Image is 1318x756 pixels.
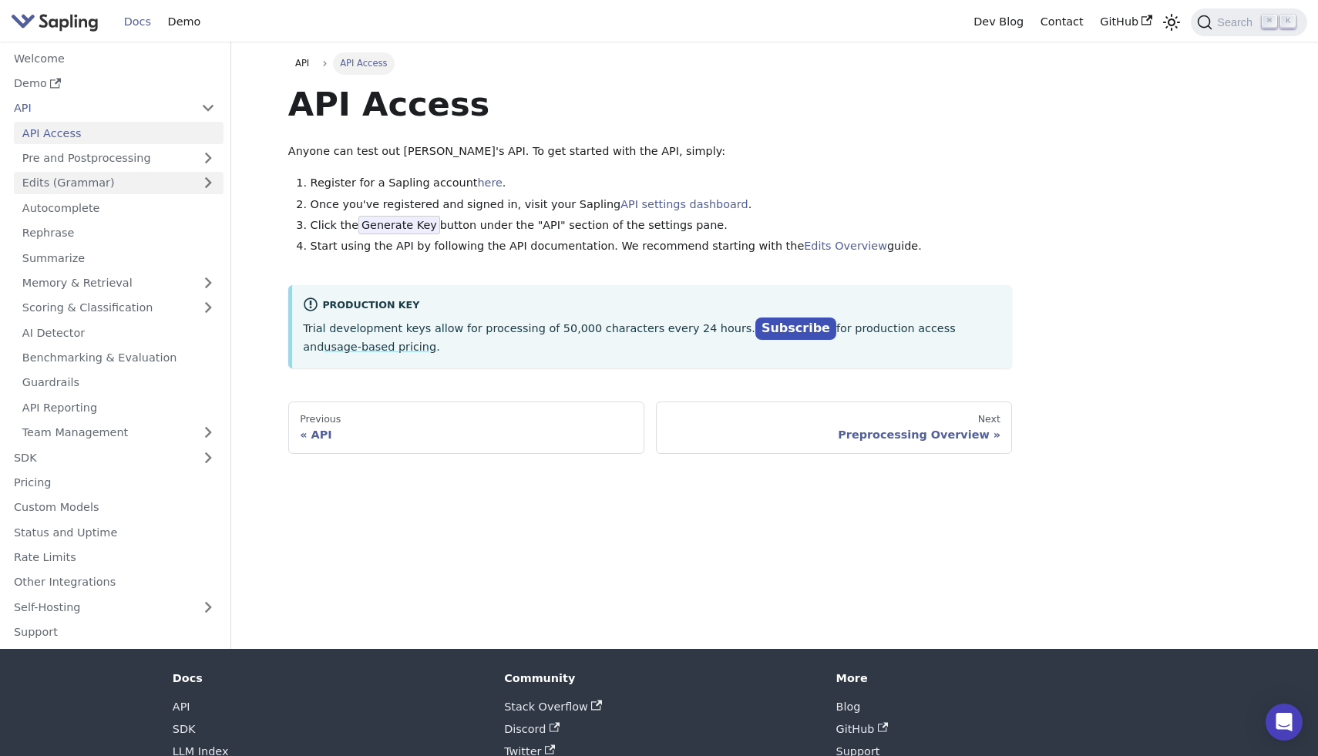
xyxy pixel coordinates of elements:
[5,596,224,618] a: Self-Hosting
[1032,10,1092,34] a: Contact
[836,723,889,735] a: GitHub
[1191,8,1306,36] button: Search (Command+K)
[311,196,1013,214] li: Once you've registered and signed in, visit your Sapling .
[5,571,224,593] a: Other Integrations
[311,217,1013,235] li: Click the button under the "API" section of the settings pane.
[5,546,224,569] a: Rate Limits
[288,83,1013,125] h1: API Access
[14,396,224,418] a: API Reporting
[295,58,309,69] span: API
[14,172,224,194] a: Edits (Grammar)
[656,402,1013,454] a: NextPreprocessing Overview
[14,321,224,344] a: AI Detector
[160,10,209,34] a: Demo
[14,247,224,269] a: Summarize
[11,11,104,33] a: Sapling.ai
[311,237,1013,256] li: Start using the API by following the API documentation. We recommend starting with the guide.
[5,446,193,469] a: SDK
[620,198,748,210] a: API settings dashboard
[1280,15,1296,29] kbd: K
[1212,16,1262,29] span: Search
[288,402,1013,454] nav: Docs pages
[173,723,196,735] a: SDK
[5,97,193,119] a: API
[11,11,99,33] img: Sapling.ai
[288,143,1013,161] p: Anyone can test out [PERSON_NAME]'s API. To get started with the API, simply:
[667,413,1000,425] div: Next
[1266,704,1303,741] div: Open Intercom Messenger
[5,472,224,494] a: Pricing
[288,402,645,454] a: PreviousAPI
[5,496,224,519] a: Custom Models
[504,723,560,735] a: Discord
[755,318,836,340] a: Subscribe
[5,72,224,95] a: Demo
[288,52,1013,74] nav: Breadcrumbs
[116,10,160,34] a: Docs
[1262,15,1277,29] kbd: ⌘
[14,122,224,144] a: API Access
[358,216,440,234] span: Generate Key
[324,341,436,353] a: usage-based pricing
[5,621,224,643] a: Support
[14,371,224,394] a: Guardrails
[836,671,1146,685] div: More
[173,671,482,685] div: Docs
[14,347,224,369] a: Benchmarking & Evaluation
[14,422,224,444] a: Team Management
[667,428,1000,442] div: Preprocessing Overview
[14,147,224,170] a: Pre and Postprocessing
[5,47,224,69] a: Welcome
[1161,11,1183,33] button: Switch between dark and light mode (currently light mode)
[504,701,601,713] a: Stack Overflow
[193,97,224,119] button: Collapse sidebar category 'API'
[303,318,1001,357] p: Trial development keys allow for processing of 50,000 characters every 24 hours. for production a...
[836,701,861,713] a: Blog
[14,222,224,244] a: Rephrase
[300,413,633,425] div: Previous
[965,10,1031,34] a: Dev Blog
[504,671,814,685] div: Community
[14,197,224,219] a: Autocomplete
[173,701,190,713] a: API
[333,52,395,74] span: API Access
[804,240,887,252] a: Edits Overview
[311,174,1013,193] li: Register for a Sapling account .
[300,428,633,442] div: API
[193,446,224,469] button: Expand sidebar category 'SDK'
[288,52,317,74] a: API
[14,297,224,319] a: Scoring & Classification
[1091,10,1160,34] a: GitHub
[5,521,224,543] a: Status and Uptime
[303,297,1001,315] div: Production Key
[14,272,224,294] a: Memory & Retrieval
[477,176,502,189] a: here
